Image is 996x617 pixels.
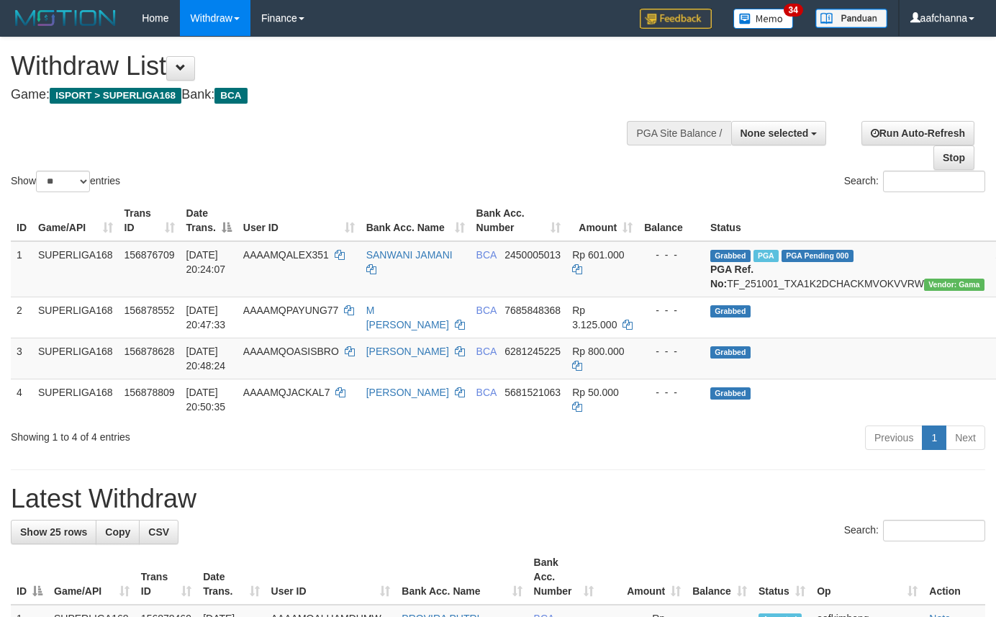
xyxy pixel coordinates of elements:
[644,344,699,359] div: - - -
[644,303,699,317] div: - - -
[243,249,329,261] span: AAAAMQALEX351
[844,171,985,192] label: Search:
[528,549,599,605] th: Bank Acc. Number: activate to sort column ascending
[361,200,471,241] th: Bank Acc. Name: activate to sort column ascending
[96,520,140,544] a: Copy
[243,387,330,398] span: AAAAMQJACKAL7
[48,549,135,605] th: Game/API: activate to sort column ascending
[753,250,779,262] span: Marked by aafsoycanthlai
[883,171,985,192] input: Search:
[124,387,175,398] span: 156878809
[148,526,169,538] span: CSV
[733,9,794,29] img: Button%20Memo.svg
[705,241,990,297] td: TF_251001_TXA1K2DCHACKMVOKVVRW
[784,4,803,17] span: 34
[731,121,827,145] button: None selected
[32,241,119,297] td: SUPERLIGA168
[32,200,119,241] th: Game/API: activate to sort column ascending
[11,424,404,444] div: Showing 1 to 4 of 4 entries
[11,485,985,513] h1: Latest Withdraw
[32,379,119,420] td: SUPERLIGA168
[186,346,226,371] span: [DATE] 20:48:24
[815,9,887,28] img: panduan.png
[753,549,811,605] th: Status: activate to sort column ascending
[11,549,48,605] th: ID: activate to sort column descending
[705,200,990,241] th: Status
[32,338,119,379] td: SUPERLIGA168
[237,200,361,241] th: User ID: activate to sort column ascending
[476,346,497,357] span: BCA
[687,549,753,605] th: Balance: activate to sort column ascending
[710,346,751,359] span: Grabbed
[186,305,226,330] span: [DATE] 20:47:33
[105,526,130,538] span: Copy
[11,338,32,379] td: 3
[640,9,712,29] img: Feedback.jpg
[11,200,32,241] th: ID
[366,305,449,330] a: M [PERSON_NAME]
[20,526,87,538] span: Show 25 rows
[923,549,985,605] th: Action
[644,248,699,262] div: - - -
[266,549,397,605] th: User ID: activate to sort column ascending
[214,88,247,104] span: BCA
[124,305,175,316] span: 156878552
[638,200,705,241] th: Balance
[504,305,561,316] span: Copy 7685848368 to clipboard
[504,346,561,357] span: Copy 6281245225 to clipboard
[11,520,96,544] a: Show 25 rows
[476,305,497,316] span: BCA
[811,549,923,605] th: Op: activate to sort column ascending
[36,171,90,192] select: Showentries
[32,297,119,338] td: SUPERLIGA168
[883,520,985,541] input: Search:
[366,346,449,357] a: [PERSON_NAME]
[186,387,226,413] span: [DATE] 20:50:35
[366,249,453,261] a: SANWANI JAMANI
[741,127,809,139] span: None selected
[11,379,32,420] td: 4
[572,249,624,261] span: Rp 601.000
[844,520,985,541] label: Search:
[11,7,120,29] img: MOTION_logo.png
[135,549,197,605] th: Trans ID: activate to sort column ascending
[710,305,751,317] span: Grabbed
[599,549,687,605] th: Amount: activate to sort column ascending
[627,121,730,145] div: PGA Site Balance /
[197,549,265,605] th: Date Trans.: activate to sort column ascending
[11,88,650,102] h4: Game: Bank:
[476,387,497,398] span: BCA
[566,200,638,241] th: Amount: activate to sort column ascending
[572,305,617,330] span: Rp 3.125.000
[946,425,985,450] a: Next
[243,305,339,316] span: AAAAMQPAYUNG77
[861,121,974,145] a: Run Auto-Refresh
[139,520,178,544] a: CSV
[366,387,449,398] a: [PERSON_NAME]
[50,88,181,104] span: ISPORT > SUPERLIGA168
[933,145,974,170] a: Stop
[124,249,175,261] span: 156876709
[710,387,751,400] span: Grabbed
[396,549,528,605] th: Bank Acc. Name: activate to sort column ascending
[11,171,120,192] label: Show entries
[865,425,923,450] a: Previous
[504,387,561,398] span: Copy 5681521063 to clipboard
[11,297,32,338] td: 2
[124,346,175,357] span: 156878628
[504,249,561,261] span: Copy 2450005013 to clipboard
[11,52,650,81] h1: Withdraw List
[782,250,854,262] span: PGA Pending
[572,387,619,398] span: Rp 50.000
[922,425,946,450] a: 1
[186,249,226,275] span: [DATE] 20:24:07
[924,279,984,291] span: Vendor URL: https://trx31.1velocity.biz
[644,385,699,400] div: - - -
[119,200,181,241] th: Trans ID: activate to sort column ascending
[471,200,567,241] th: Bank Acc. Number: activate to sort column ascending
[476,249,497,261] span: BCA
[181,200,237,241] th: Date Trans.: activate to sort column descending
[710,264,753,289] b: PGA Ref. No:
[11,241,32,297] td: 1
[572,346,624,357] span: Rp 800.000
